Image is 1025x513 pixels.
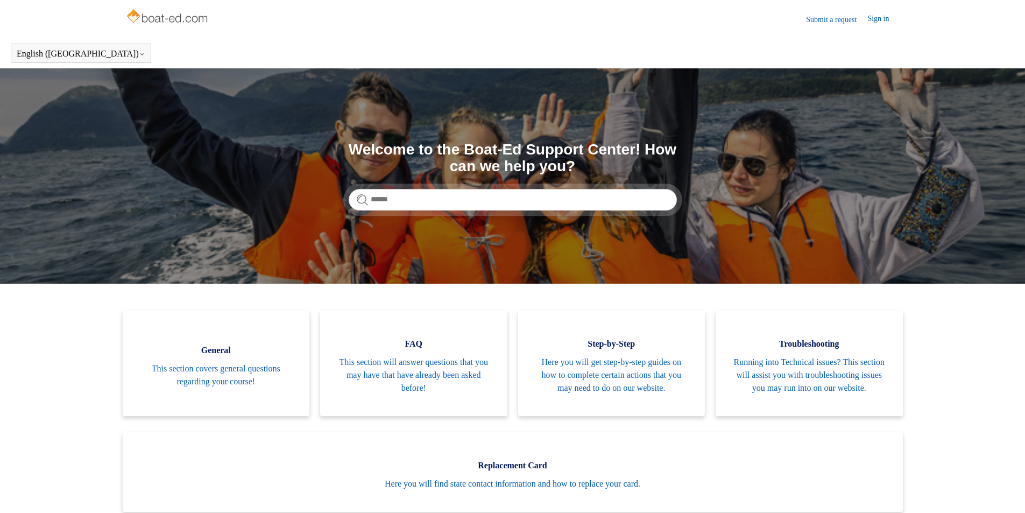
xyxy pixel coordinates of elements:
a: FAQ This section will answer questions that you may have that have already been asked before! [320,311,507,416]
span: This section covers general questions regarding your course! [139,362,294,388]
button: English ([GEOGRAPHIC_DATA]) [17,49,145,59]
a: General This section covers general questions regarding your course! [123,311,310,416]
h1: Welcome to the Boat-Ed Support Center! How can we help you? [349,142,677,175]
span: Running into Technical issues? This section will assist you with troubleshooting issues you may r... [732,356,887,395]
a: Replacement Card Here you will find state contact information and how to replace your card. [123,432,903,512]
input: Search [349,189,677,210]
a: Troubleshooting Running into Technical issues? This section will assist you with troubleshooting ... [716,311,903,416]
span: Here you will find state contact information and how to replace your card. [139,477,887,490]
a: Sign in [867,13,900,26]
span: General [139,344,294,357]
span: Troubleshooting [732,338,887,350]
span: Here you will get step-by-step guides on how to complete certain actions that you may need to do ... [534,356,689,395]
span: Replacement Card [139,459,887,472]
span: Step-by-Step [534,338,689,350]
span: FAQ [336,338,491,350]
a: Step-by-Step Here you will get step-by-step guides on how to complete certain actions that you ma... [518,311,705,416]
a: Submit a request [806,14,867,25]
span: This section will answer questions that you may have that have already been asked before! [336,356,491,395]
img: Boat-Ed Help Center home page [125,6,211,28]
